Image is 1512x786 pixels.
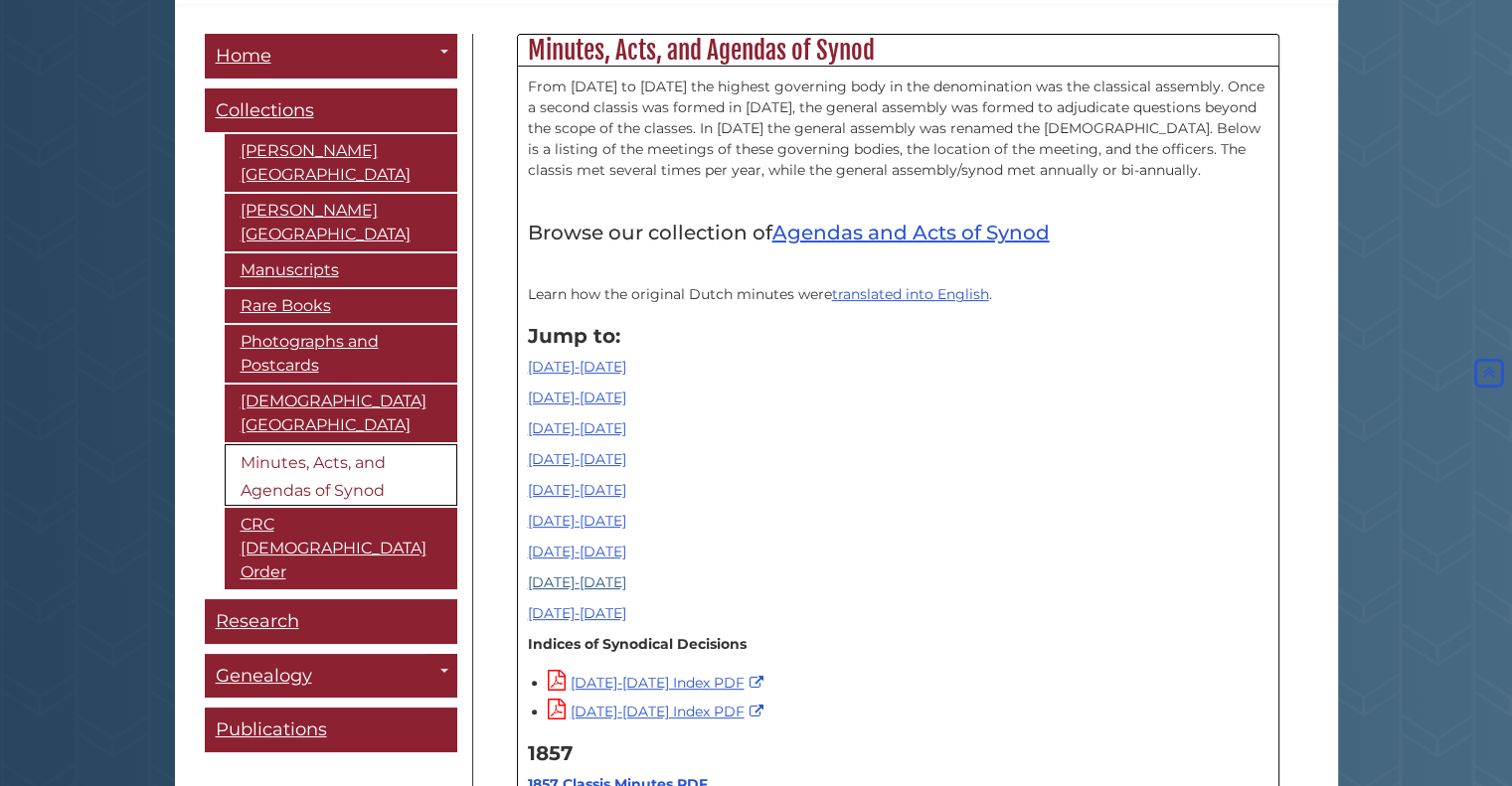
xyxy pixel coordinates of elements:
a: [DATE]-[DATE] Index PDF [548,674,768,692]
a: translated into English [832,285,989,303]
span: Home [216,45,271,67]
a: Collections [205,88,457,133]
a: [DATE]-[DATE] [528,543,626,560]
a: [DATE]-[DATE] [528,450,626,468]
span: Genealogy [216,665,312,687]
a: [DATE]-[DATE] [528,512,626,530]
a: Research [205,599,457,644]
a: [DATE]-[DATE] Index PDF [548,703,768,720]
a: Agendas and Acts of Synod [772,221,1050,244]
a: Minutes, Acts, and Agendas of Synod [225,444,457,506]
a: Manuscripts [225,253,457,287]
a: Home [205,34,457,79]
a: [DATE]-[DATE] [528,358,626,376]
a: [PERSON_NAME][GEOGRAPHIC_DATA] [225,134,457,192]
a: [DATE]-[DATE] [528,481,626,499]
span: Collections [216,99,314,121]
a: [DATE]-[DATE] [528,389,626,406]
a: Genealogy [205,654,457,699]
a: Rare Books [225,289,457,323]
a: [DATE]-[DATE] [528,573,626,591]
span: Publications [216,718,327,740]
a: [PERSON_NAME][GEOGRAPHIC_DATA] [225,194,457,251]
a: Back to Top [1470,365,1507,383]
a: Photographs and Postcards [225,325,457,383]
p: Learn how the original Dutch minutes were . [528,284,1268,305]
a: CRC [DEMOGRAPHIC_DATA] Order [225,508,457,589]
h2: Minutes, Acts, and Agendas of Synod [518,35,1278,67]
strong: Jump to: [528,324,620,348]
a: [DATE]-[DATE] [528,604,626,622]
a: [DATE]-[DATE] [528,419,626,437]
h4: Browse our collection of [528,222,1268,243]
span: Research [216,610,299,632]
p: From [DATE] to [DATE] the highest governing body in the denomination was the classical assembly. ... [528,77,1268,181]
a: [DEMOGRAPHIC_DATA][GEOGRAPHIC_DATA] [225,385,457,442]
a: Publications [205,707,457,752]
b: 1857 [528,741,573,765]
strong: Indices of Synodical Decisions [528,635,747,653]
